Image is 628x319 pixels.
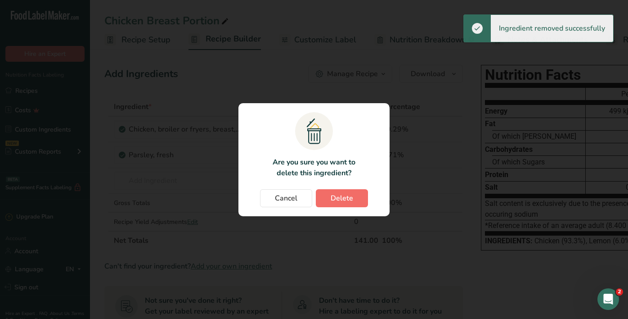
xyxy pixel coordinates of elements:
[597,288,619,310] iframe: Intercom live chat
[316,189,368,207] button: Delete
[491,15,613,42] div: Ingredient removed successfully
[616,288,623,296] span: 2
[275,193,297,204] span: Cancel
[267,157,360,178] p: Are you sure you want to delete this ingredient?
[260,189,312,207] button: Cancel
[331,193,353,204] span: Delete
